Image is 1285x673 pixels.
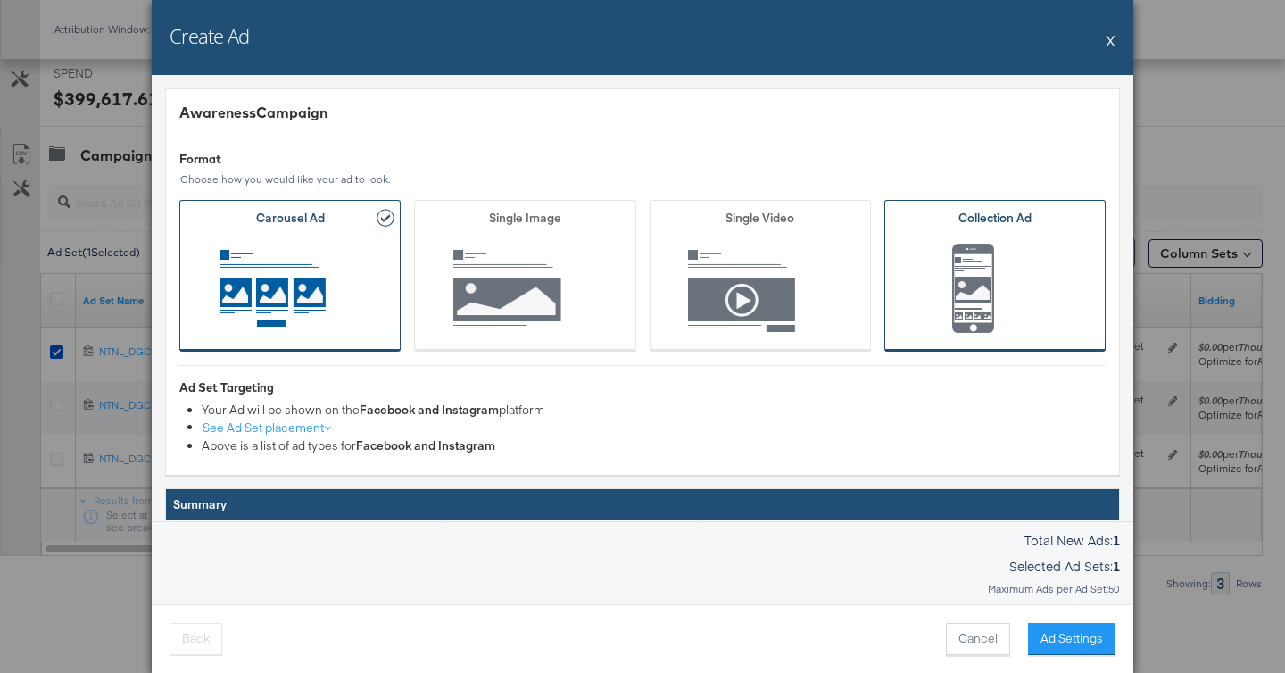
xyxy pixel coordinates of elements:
[933,210,1057,242] span: Collection Ad
[179,173,1106,186] div: Choose how you would like your ad to look.
[946,623,1010,655] button: Cancel
[202,419,332,437] button: See Ad Set placement
[356,437,495,453] strong: Facebook and Instagram
[360,402,499,418] strong: Facebook and Instagram
[165,557,1120,575] p: Selected Ad Sets:
[165,531,1120,549] p: Total New Ads:
[165,583,1120,595] div: Maximum Ads per Ad Set: 50
[173,496,227,512] strong: Summary
[1113,557,1120,575] strong: 1
[1106,22,1115,58] button: X
[203,420,331,436] span: See Ad Set placement
[179,200,1106,352] div: Ad Format
[179,379,1106,396] div: Ad Set Targeting
[462,210,587,242] span: Single Image
[179,103,1106,123] div: Awareness Campaign
[1113,531,1120,549] strong: 1
[228,210,352,242] span: Carousel Ad
[170,22,249,49] h2: Create Ad
[202,437,1106,454] li: Above is a list of ad types for
[179,151,1106,168] div: Format
[202,402,1106,419] li: Your Ad will be shown on the platform
[698,210,823,242] span: Single Video
[1028,623,1115,655] button: Ad Settings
